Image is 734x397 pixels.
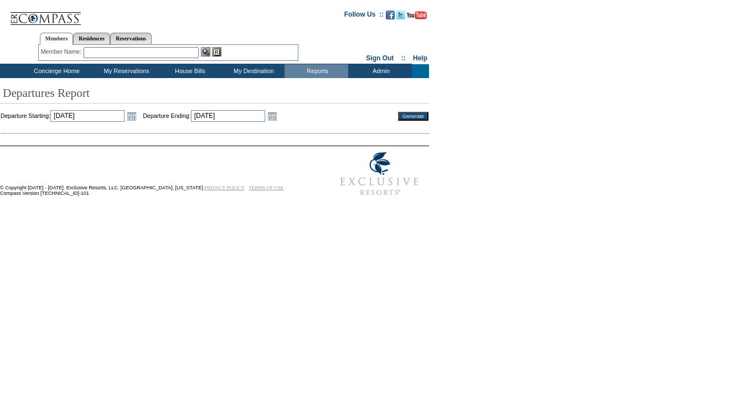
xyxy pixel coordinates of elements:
[366,54,394,62] a: Sign Out
[401,54,406,62] span: ::
[40,33,74,45] a: Members
[348,64,412,78] td: Admin
[201,47,210,56] img: View
[249,185,284,190] a: TERMS OF USE
[18,64,94,78] td: Concierge Home
[221,64,285,78] td: My Destination
[396,11,405,19] img: Follow us on Twitter
[204,185,245,190] a: PRIVACY POLICY
[73,33,110,44] a: Residences
[386,14,395,20] a: Become our fan on Facebook
[9,3,81,25] img: Compass Home
[407,11,427,19] img: Subscribe to our YouTube Channel
[94,64,157,78] td: My Reservations
[330,146,429,202] img: Exclusive Resorts
[1,110,386,122] td: Departure Starting: Departure Ending:
[396,14,405,20] a: Follow us on Twitter
[398,112,428,121] input: Generate
[413,54,427,62] a: Help
[212,47,221,56] img: Reservations
[386,11,395,19] img: Become our fan on Facebook
[407,14,427,20] a: Subscribe to our YouTube Channel
[126,110,138,122] a: Open the calendar popup.
[266,110,278,122] a: Open the calendar popup.
[110,33,152,44] a: Reservations
[41,47,84,56] div: Member Name:
[285,64,348,78] td: Reports
[344,9,384,23] td: Follow Us ::
[157,64,221,78] td: House Bills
